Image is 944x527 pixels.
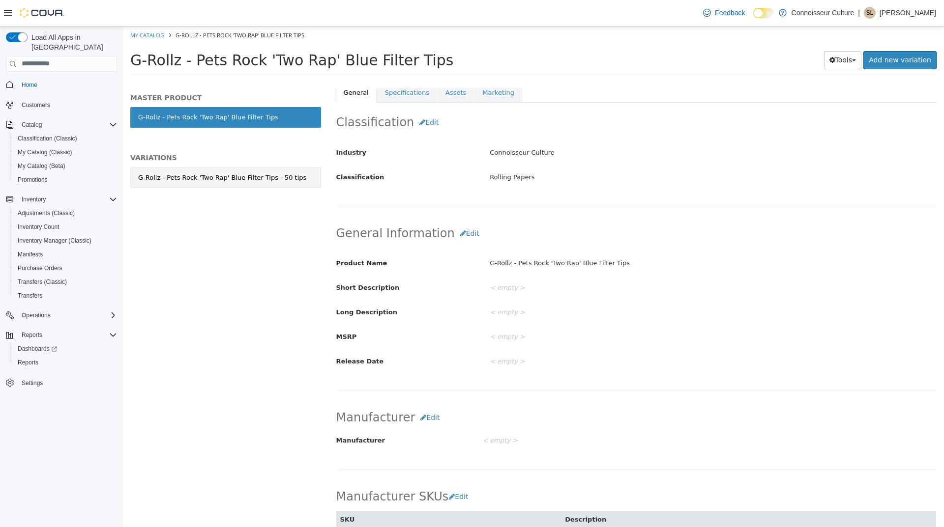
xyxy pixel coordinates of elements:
[10,206,121,220] button: Adjustments (Classic)
[753,8,774,18] input: Dark Mode
[10,342,121,356] a: Dashboards
[213,122,244,130] span: Industry
[2,118,121,132] button: Catalog
[10,234,121,248] button: Inventory Manager (Classic)
[315,56,351,77] a: Assets
[14,343,117,355] span: Dashboards
[22,101,50,109] span: Customers
[18,292,42,300] span: Transfers
[359,142,821,160] div: Rolling Papers
[18,237,91,245] span: Inventory Manager (Classic)
[14,290,46,302] a: Transfers
[213,233,265,240] span: Product Name
[2,193,121,206] button: Inventory
[18,79,41,91] a: Home
[18,162,65,170] span: My Catalog (Beta)
[699,3,749,23] a: Feedback
[213,257,277,265] span: Short Description
[18,148,72,156] span: My Catalog (Classic)
[14,221,117,233] span: Inventory Count
[213,87,814,105] h2: Classification
[18,359,38,366] span: Reports
[22,311,51,319] span: Operations
[14,146,117,158] span: My Catalog (Classic)
[325,461,351,479] button: Edit
[18,209,75,217] span: Adjustments (Classic)
[10,220,121,234] button: Inventory Count
[18,376,117,388] span: Settings
[18,309,55,321] button: Operations
[14,249,47,260] a: Manifests
[10,275,121,289] button: Transfers (Classic)
[359,327,821,344] div: < empty >
[7,67,198,76] h5: MASTER PRODUCT
[2,375,121,389] button: Settings
[442,489,483,497] span: Description
[10,159,121,173] button: My Catalog (Beta)
[14,174,117,186] span: Promotions
[715,8,745,18] span: Feedback
[866,7,874,19] span: SL
[6,74,117,416] nav: Complex example
[213,56,254,77] a: General
[14,357,42,368] a: Reports
[359,253,821,270] div: < empty >
[14,276,71,288] a: Transfers (Classic)
[18,119,46,131] button: Catalog
[18,135,77,142] span: Classification (Classic)
[28,32,117,52] span: Load All Apps in [GEOGRAPHIC_DATA]
[2,78,121,92] button: Home
[352,56,399,77] a: Marketing
[22,379,43,387] span: Settings
[10,132,121,145] button: Classification (Classic)
[213,147,262,154] span: Classification
[213,306,234,314] span: MSRP
[18,176,48,184] span: Promotions
[18,99,54,111] a: Customers
[20,8,64,18] img: Cova
[701,25,739,43] button: Tools
[14,262,117,274] span: Purchase Orders
[14,133,81,144] a: Classification (Classic)
[18,223,59,231] span: Inventory Count
[254,56,314,77] a: Specifications
[213,198,814,216] h2: General Information
[18,194,50,205] button: Inventory
[7,127,198,136] h5: VARIATIONS
[217,489,232,497] span: SKU
[10,289,121,303] button: Transfers
[18,79,117,91] span: Home
[213,331,261,338] span: Release Date
[53,5,181,12] span: G-Rollz - Pets Rock 'Two Rap' Blue Filter Tips
[858,7,860,19] p: |
[18,329,117,341] span: Reports
[213,410,262,417] span: Manufacturer
[7,81,198,101] a: G-Rollz - Pets Rock 'Two Rap' Blue Filter Tips
[213,382,814,400] h2: Manufacturer
[359,406,769,423] div: < empty >
[7,25,331,42] span: G-Rollz - Pets Rock 'Two Rap' Blue Filter Tips
[213,282,274,289] span: Long Description
[22,121,42,129] span: Catalog
[14,221,63,233] a: Inventory Count
[18,377,47,389] a: Settings
[22,331,42,339] span: Reports
[14,357,117,368] span: Reports
[359,228,821,246] div: G-Rollz - Pets Rock 'Two Rap' Blue Filter Tips
[18,99,117,111] span: Customers
[332,198,362,216] button: Edit
[291,87,321,105] button: Edit
[14,160,117,172] span: My Catalog (Beta)
[864,7,876,19] div: Samantha Leclair
[10,173,121,187] button: Promotions
[14,262,66,274] a: Purchase Orders
[14,276,117,288] span: Transfers (Classic)
[359,277,821,295] div: < empty >
[880,7,936,19] p: [PERSON_NAME]
[14,235,117,247] span: Inventory Manager (Classic)
[22,81,37,89] span: Home
[359,118,821,135] div: Connoisseur Culture
[10,248,121,261] button: Manifests
[14,207,79,219] a: Adjustments (Classic)
[792,7,855,19] p: Connoisseur Culture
